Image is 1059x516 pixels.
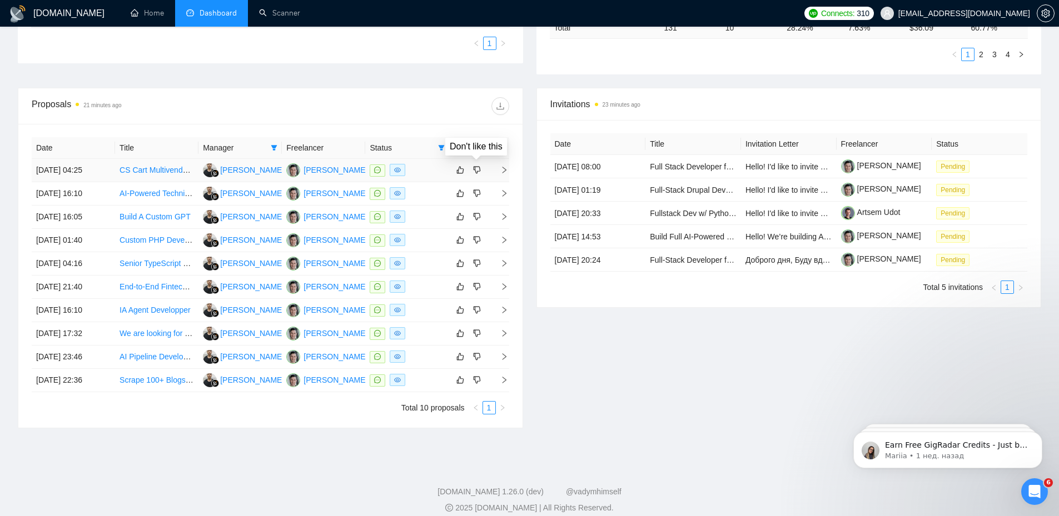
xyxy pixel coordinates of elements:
a: FG[PERSON_NAME] [203,328,284,337]
li: Previous Page [470,37,483,50]
div: [PERSON_NAME] [220,234,284,246]
button: dislike [470,210,484,223]
div: [PERSON_NAME] [304,327,367,339]
li: 4 [1001,48,1015,61]
span: right [500,40,506,47]
a: [PERSON_NAME] [841,254,921,263]
a: Pending [936,232,974,241]
th: Date [32,137,115,159]
a: 1 [483,402,495,414]
span: right [1018,51,1025,58]
img: YN [286,187,300,201]
time: 23 minutes ago [603,102,640,108]
td: Build A Custom GPT [115,206,198,229]
img: FG [203,233,217,247]
td: Full Stack Developer for AI-Powered User Interface and Document Extraction [645,155,741,178]
li: Next Page [496,37,510,50]
div: [PERSON_NAME] [220,257,284,269]
button: left [948,48,961,61]
button: like [454,187,467,200]
img: YN [286,257,300,270]
div: [PERSON_NAME] [304,211,367,223]
img: gigradar-bm.png [211,263,219,270]
td: CS Cart Multivendor Support Needed [115,159,198,182]
span: user [883,9,891,17]
span: right [491,353,508,360]
time: 21 minutes ago [83,102,121,108]
span: like [456,189,464,198]
iframe: Intercom notifications сообщение [837,408,1059,486]
div: [PERSON_NAME] [304,187,367,199]
div: [PERSON_NAME] [220,187,284,199]
span: Connects: [821,7,854,19]
li: 3 [988,48,1001,61]
a: Pending [936,185,974,194]
li: Next Page [1015,48,1028,61]
span: eye [394,330,401,337]
td: [DATE] 21:40 [32,275,115,299]
a: YN[PERSON_NAME] [286,352,367,360]
button: right [496,37,510,50]
span: like [456,352,464,361]
button: like [454,327,467,340]
img: gigradar-bm.png [211,169,219,177]
button: like [454,350,467,363]
img: gigradar-bm.png [211,379,219,387]
span: Pending [936,207,969,219]
span: dislike [473,305,481,314]
td: [DATE] 20:33 [550,202,646,225]
td: 10 [721,17,782,38]
a: Pending [936,255,974,264]
button: left [470,37,483,50]
td: Custom PHP Development for Personality Quiz Scoring [115,229,198,252]
th: Title [115,137,198,159]
a: FG[PERSON_NAME] [203,188,284,197]
div: [PERSON_NAME] [304,234,367,246]
a: Artsem Udot [841,208,901,217]
li: 1 [483,37,496,50]
span: like [456,212,464,221]
span: message [374,330,381,337]
div: [PERSON_NAME] [220,304,284,316]
li: Total 5 invitations [923,280,983,294]
a: YN[PERSON_NAME] [286,188,367,197]
span: Pending [936,184,969,196]
td: End-to-End Fintech Platform Build – Agency Partner Needed (White-Labeled PSP) [115,275,198,299]
div: Proposals [32,97,270,115]
div: Don't like this [450,141,503,152]
img: YN [286,280,300,294]
a: Fullstack Dev w/ Python Exp [650,209,748,218]
span: like [456,282,464,291]
span: Pending [936,231,969,243]
button: dislike [470,303,484,317]
img: FG [203,350,217,364]
span: dislike [473,236,481,244]
td: Full-Stack Developer for AI-Powered Product Catalog Processing & Semantic Search Tool [645,248,741,272]
span: dislike [473,212,481,221]
img: FG [203,303,217,317]
img: FG [203,257,217,270]
span: dislike [473,329,481,338]
th: Invitation Letter [741,133,837,155]
th: Freelancer [282,137,365,159]
div: [PERSON_NAME] [220,164,284,176]
span: like [456,236,464,244]
a: YN[PERSON_NAME] [286,258,367,267]
button: dislike [470,373,484,387]
td: AI Pipeline Development for Social Media Video Management [115,345,198,369]
img: YN [286,303,300,317]
span: filter [269,139,280,156]
a: YN[PERSON_NAME] [286,235,367,244]
span: 6 [1044,478,1053,487]
th: Manager [198,137,282,159]
td: Senior TypeScript Fullstack Developer (Next.js App Router / tRPC) with 10+ years experience [115,252,198,275]
span: dislike [473,352,481,361]
li: Previous Page [987,280,1001,294]
span: eye [394,283,401,290]
span: Manager [203,142,266,154]
li: 2 [975,48,988,61]
a: Senior TypeScript Fullstack Developer (Next.js App Router / tRPC) with 10+ years experience [120,259,441,268]
img: c1Tebym3BND9d52IcgAhOjDIggZNrr93DrArCnDDhQCo9DNa2fMdUdlKkX3cX7l7jn [841,159,855,173]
